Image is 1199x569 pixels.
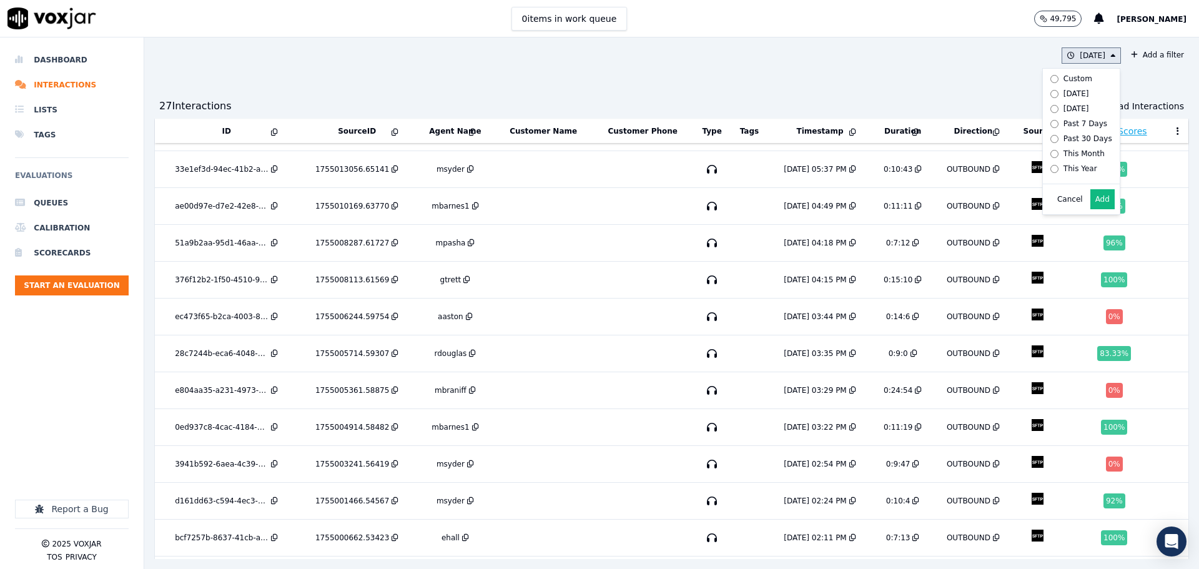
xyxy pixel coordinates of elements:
div: Past 30 Days [1063,134,1112,144]
div: [DATE] 02:54 PM [784,459,846,469]
div: 1755003241.56419 [315,459,389,469]
img: VOXJAR_FTP_icon [1027,377,1049,399]
img: VOXJAR_FTP_icon [1027,414,1049,436]
button: Tags [740,126,759,136]
div: 1755001466.54567 [315,496,389,506]
button: Privacy [66,552,97,562]
div: 83.33 % [1097,346,1131,361]
div: 100 % [1101,420,1127,435]
div: OUTBOUND [947,275,990,285]
button: Timestamp [797,126,844,136]
div: 0 % [1106,457,1123,472]
img: VOXJAR_FTP_icon [1027,488,1049,510]
div: mbraniff [435,385,466,395]
a: Lists [15,97,129,122]
button: Upload Interactions [1085,100,1184,112]
div: [DATE] 03:29 PM [784,385,846,395]
div: Custom [1063,74,1092,84]
button: Duration [884,126,921,136]
button: Source [1024,126,1053,136]
div: 376f12b2-1f50-4510-9de5-b41d418a1eec [175,275,269,285]
div: This Year [1063,164,1097,174]
button: TOS [47,552,62,562]
span: [PERSON_NAME] [1117,15,1187,24]
button: 49,795 [1034,11,1094,27]
a: Dashboard [15,47,129,72]
button: Agent Name [429,126,481,136]
div: 0:9:47 [886,459,910,469]
div: [DATE] [1063,104,1089,114]
li: Interactions [15,72,129,97]
div: OUTBOUND [947,422,990,432]
button: ID [222,126,230,136]
button: Report a Bug [15,500,129,518]
div: OUTBOUND [947,238,990,248]
div: 0:15:10 [884,275,912,285]
div: mbarnes1 [432,201,469,211]
a: Calibration [15,215,129,240]
a: Tags [15,122,129,147]
div: 1755008287.61727 [315,238,389,248]
div: gtrett [440,275,461,285]
div: OUTBOUND [947,312,990,322]
div: [DATE] [1063,89,1089,99]
button: 49,795 [1034,11,1082,27]
div: [DATE] 04:18 PM [784,238,846,248]
div: This Month [1063,149,1105,159]
button: Add [1090,189,1115,209]
div: [DATE] 05:37 PM [784,164,846,174]
button: 0items in work queue [511,7,628,31]
input: [DATE] [1050,105,1058,113]
div: msyder [437,164,465,174]
div: aaston [438,312,463,322]
div: 1755000662.53423 [315,533,389,543]
div: 100 % [1101,530,1127,545]
div: mbarnes1 [432,422,469,432]
button: [PERSON_NAME] [1117,11,1199,26]
input: [DATE] [1050,90,1058,98]
div: OUTBOUND [947,385,990,395]
div: 0 % [1106,309,1123,324]
input: This Month [1050,150,1058,158]
div: OUTBOUND [947,164,990,174]
div: Past 7 Days [1063,119,1107,129]
div: 1755004914.58482 [315,422,389,432]
button: Start an Evaluation [15,275,129,295]
img: VOXJAR_FTP_icon [1027,193,1049,215]
button: [DATE] Custom [DATE] [DATE] Past 7 Days Past 30 Days This Month This Year Cancel Add [1062,47,1121,64]
div: OUTBOUND [947,459,990,469]
h6: Evaluations [15,168,129,190]
div: 0:7:13 [886,533,910,543]
div: e804aa35-a231-4973-873a-f01392b279cd [175,385,269,395]
p: 2025 Voxjar [52,539,101,549]
div: 1755006244.59754 [315,312,389,322]
div: d161dd63-c594-4ec3-8117-54502d246fe4 [175,496,269,506]
div: Open Intercom Messenger [1157,527,1187,557]
div: rdouglas [434,349,466,359]
div: 28c7244b-eca6-4048-a92d-cb539d874f89 [175,349,269,359]
button: Add a filter [1126,47,1189,62]
li: Queues [15,190,129,215]
img: VOXJAR_FTP_icon [1027,340,1049,362]
div: 92 % [1103,493,1125,508]
div: 1755005714.59307 [315,349,389,359]
div: [DATE] 03:22 PM [784,422,846,432]
input: Past 7 Days [1050,120,1058,128]
div: OUTBOUND [947,201,990,211]
li: Scorecards [15,240,129,265]
input: This Year [1050,165,1058,173]
button: Customer Name [510,126,577,136]
div: 0:11:19 [884,422,912,432]
div: ehall [442,533,460,543]
div: 51a9b2aa-95d1-46aa-9768-ccb1524b2c3c [175,238,269,248]
div: 0:7:12 [886,238,910,248]
div: 1755013056.65141 [315,164,389,174]
div: 27 Interaction s [159,99,232,114]
img: VOXJAR_FTP_icon [1027,304,1049,325]
img: VOXJAR_FTP_icon [1027,267,1049,289]
div: [DATE] 02:11 PM [784,533,846,543]
div: 0:24:54 [884,385,912,395]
